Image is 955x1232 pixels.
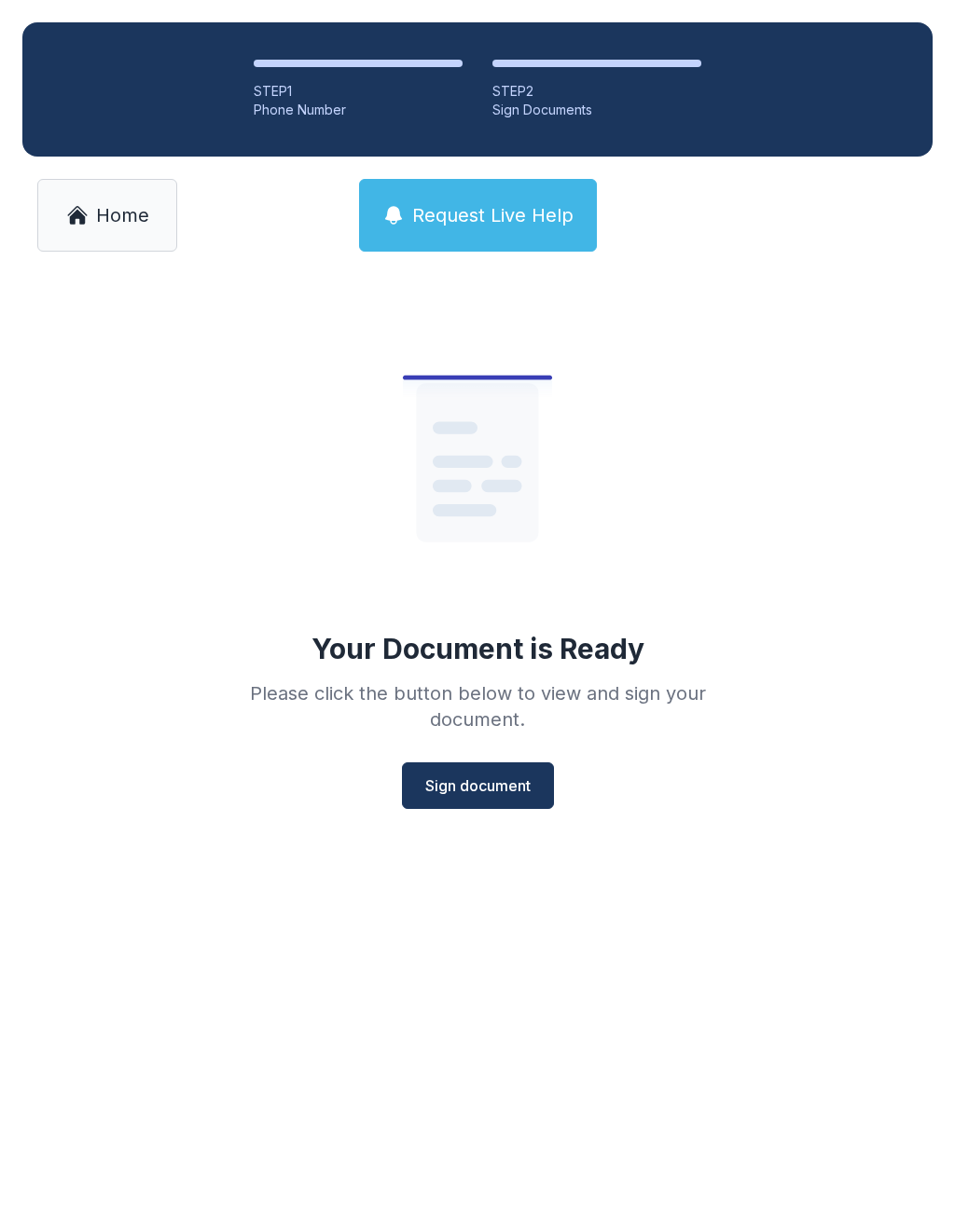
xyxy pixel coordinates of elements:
[311,632,644,665] div: Your Document is Ready
[254,82,463,101] div: STEP 1
[209,680,746,732] div: Please click the button below to view and sign your document.
[425,774,531,797] span: Sign document
[492,101,701,119] div: Sign Documents
[492,82,701,101] div: STEP 2
[96,202,149,228] span: Home
[412,202,574,228] span: Request Live Help
[254,101,463,119] div: Phone Number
